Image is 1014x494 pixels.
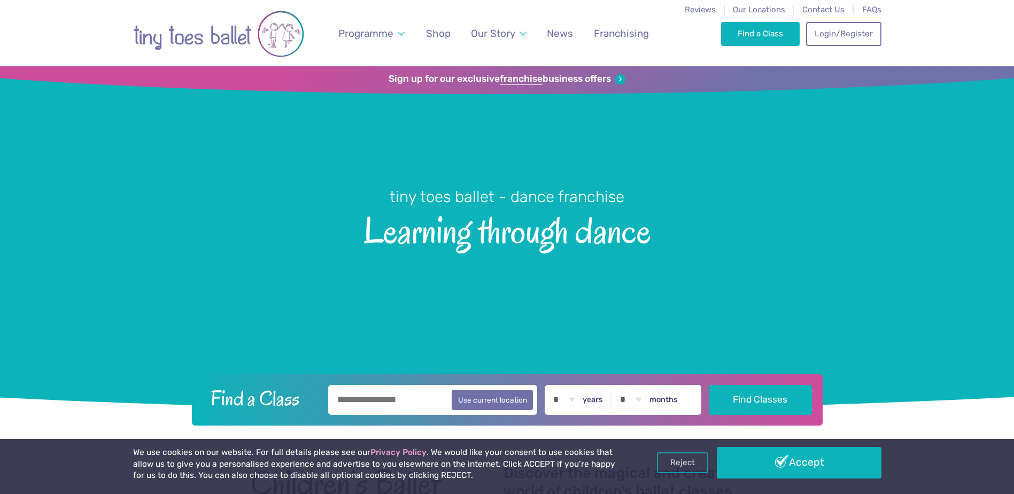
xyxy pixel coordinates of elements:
[657,452,708,473] a: Reject
[594,27,649,40] span: Franchising
[806,22,881,45] a: Login/Register
[390,188,624,206] small: tiny toes ballet - dance franchise
[133,7,304,61] img: tiny toes ballet
[421,21,455,46] a: Shop
[721,22,800,45] a: Find a Class
[333,21,409,46] a: Programme
[733,5,785,14] a: Our Locations
[500,73,543,85] strong: franchise
[862,5,881,14] a: FAQs
[19,207,995,251] span: Learning through dance
[471,27,515,40] span: Our Story
[133,447,620,482] p: We use cookies on our website. For full details please see our . We would like your consent to us...
[547,27,573,40] span: News
[709,385,812,415] button: Find Classes
[717,447,881,478] a: Accept
[452,390,533,410] button: Use current location
[426,27,451,40] span: Shop
[466,21,531,46] a: Our Story
[802,5,845,14] a: Contact Us
[370,447,427,457] a: Privacy Policy
[338,27,393,40] span: Programme
[685,5,716,14] a: Reviews
[649,395,678,405] label: months
[542,21,578,46] a: News
[583,395,603,405] label: years
[202,385,321,412] h2: Find a Class
[589,21,654,46] a: Franchising
[389,73,625,85] a: Sign up for our exclusivefranchisebusiness offers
